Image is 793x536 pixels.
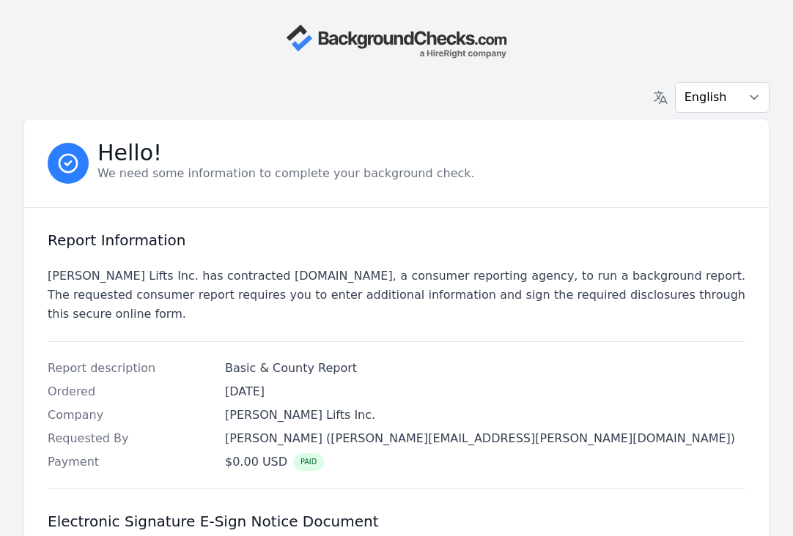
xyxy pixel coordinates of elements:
p: [PERSON_NAME] Lifts Inc. has contracted [DOMAIN_NAME], a consumer reporting agency, to run a back... [48,267,745,324]
dt: Requested By [48,430,213,447]
dd: [DATE] [225,383,745,401]
h3: Hello! [97,144,475,162]
div: $0.00 USD [225,453,324,471]
dt: Report description [48,360,213,377]
img: Company Logo [286,23,507,59]
p: We need some information to complete your background check. [97,165,475,182]
dd: [PERSON_NAME] ([PERSON_NAME][EMAIL_ADDRESS][PERSON_NAME][DOMAIN_NAME]) [225,430,745,447]
dt: Company [48,406,213,424]
dd: Basic & County Report [225,360,745,377]
h3: Report Information [48,231,745,249]
dt: Ordered [48,383,213,401]
h3: Electronic Signature E-Sign Notice Document [48,513,745,530]
dd: [PERSON_NAME] Lifts Inc. [225,406,745,424]
span: PAID [293,453,324,471]
dt: Payment [48,453,213,471]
